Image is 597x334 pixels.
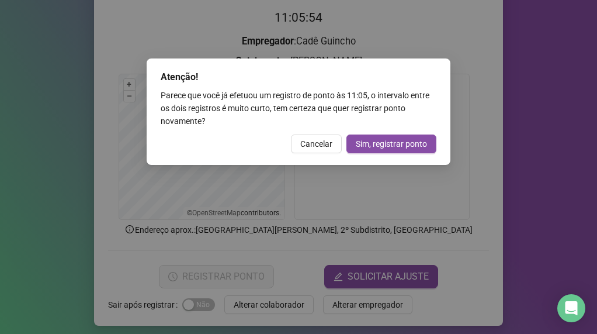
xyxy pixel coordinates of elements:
div: Parece que você já efetuou um registro de ponto às 11:05 , o intervalo entre os dois registros é ... [161,89,436,128]
div: Open Intercom Messenger [557,294,585,322]
span: Sim, registrar ponto [356,137,427,150]
span: Cancelar [300,137,332,150]
div: Atenção! [161,70,436,84]
button: Cancelar [291,135,342,153]
button: Sim, registrar ponto [346,135,436,153]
